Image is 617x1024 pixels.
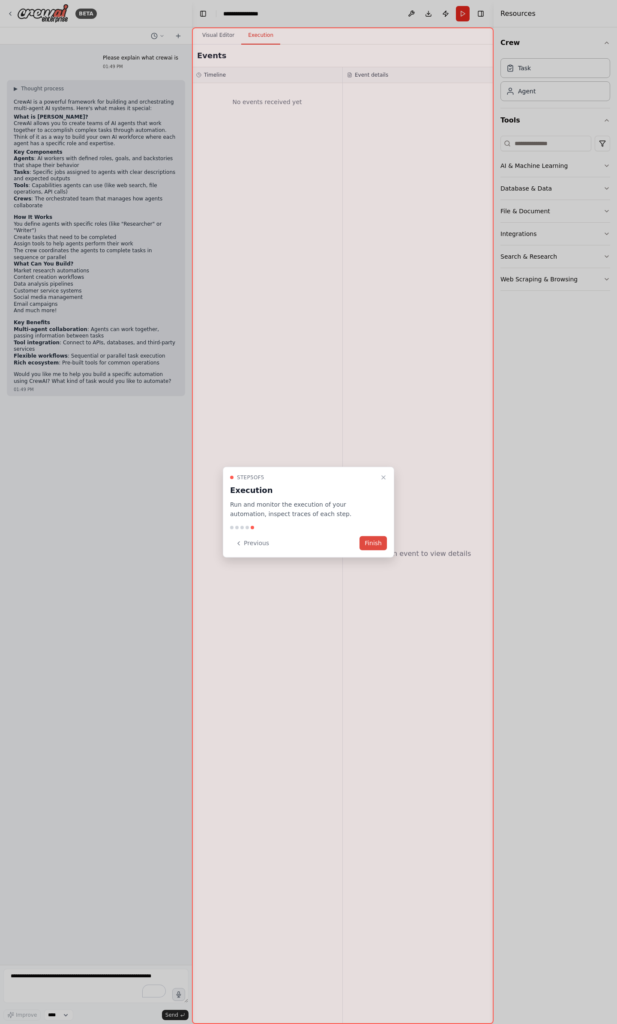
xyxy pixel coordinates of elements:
[237,474,264,481] span: Step 5 of 5
[230,499,377,519] p: Run and monitor the execution of your automation, inspect traces of each step.
[197,8,209,20] button: Hide left sidebar
[230,536,274,550] button: Previous
[230,484,377,496] h3: Execution
[378,472,389,482] button: Close walkthrough
[359,536,387,550] button: Finish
